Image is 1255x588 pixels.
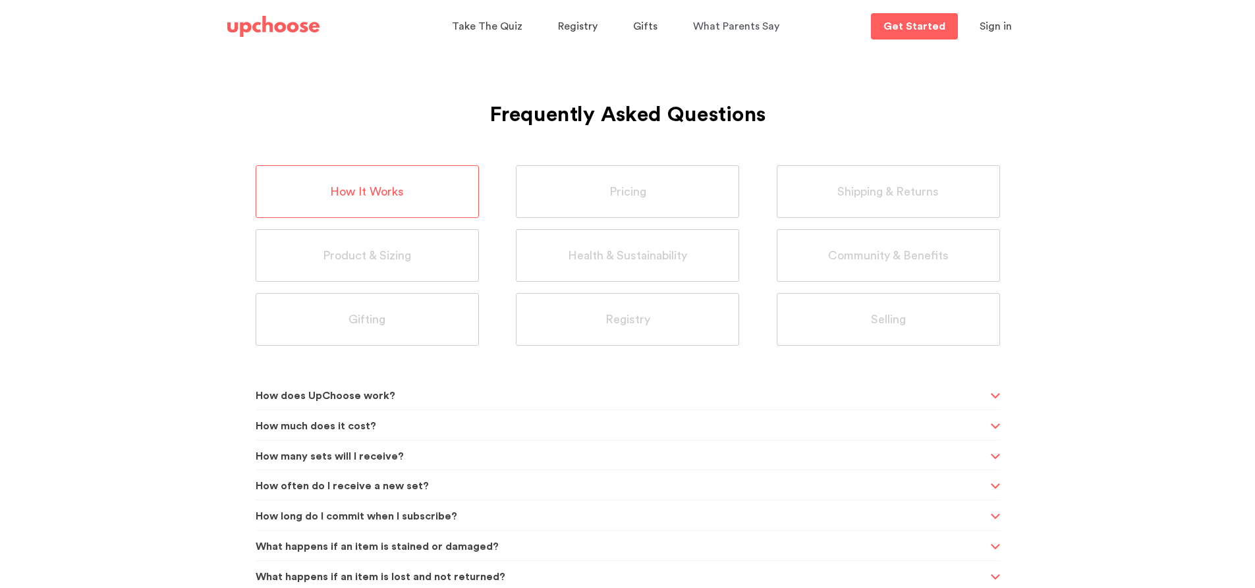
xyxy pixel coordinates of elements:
h1: Frequently Asked Questions [256,70,1000,132]
span: Sign in [980,21,1012,32]
span: What happens if an item is stained or damaged? [256,531,987,563]
span: Community & Benefits [828,248,949,263]
span: How often do I receive a new set? [256,470,987,502]
img: UpChoose [227,16,320,37]
span: Registry [605,312,650,327]
span: How does UpChoose work? [256,380,987,412]
span: Selling [871,312,906,327]
span: How It Works [330,184,404,200]
span: Registry [558,21,598,32]
span: What Parents Say [693,21,779,32]
a: Registry [558,14,601,40]
span: How much does it cost? [256,410,987,442]
span: Shipping & Returns [837,184,939,200]
span: Gifts [633,21,657,32]
a: Get Started [871,13,958,40]
button: Sign in [963,13,1028,40]
span: Gifting [349,312,385,327]
a: Take The Quiz [452,14,526,40]
a: UpChoose [227,13,320,40]
span: How many sets will I receive? [256,441,987,473]
span: Pricing [609,184,646,200]
a: Gifts [633,14,661,40]
a: What Parents Say [693,14,783,40]
p: Get Started [883,21,945,32]
span: Health & Sustainability [568,248,687,263]
span: Take The Quiz [452,21,522,32]
span: How long do I commit when I subscribe? [256,500,987,533]
span: Product & Sizing [323,248,411,263]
